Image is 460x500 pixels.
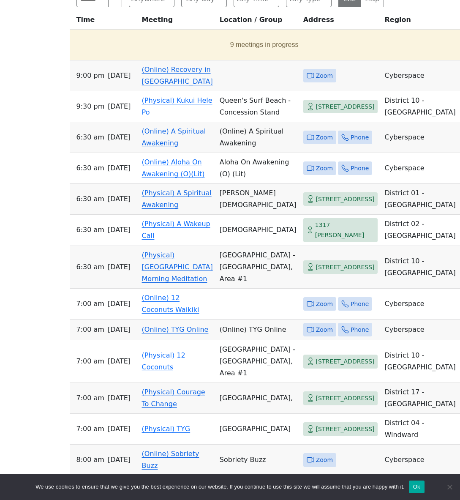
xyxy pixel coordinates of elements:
[35,483,404,491] span: We use cookies to ensure that we give you the best experience on our website. If you continue to ...
[142,158,205,178] a: (Online) Aloha On Awakening (O)(Lit)
[76,423,104,435] span: 7:00 AM
[216,414,300,445] td: [GEOGRAPHIC_DATA]
[216,340,300,383] td: [GEOGRAPHIC_DATA] - [GEOGRAPHIC_DATA], Area #1
[108,423,131,435] span: [DATE]
[142,66,213,85] a: (Online) Recovery in [GEOGRAPHIC_DATA]
[216,215,300,246] td: [DEMOGRAPHIC_DATA]
[316,393,375,404] span: [STREET_ADDRESS]
[142,294,199,314] a: (Online) 12 Coconuts Waikiki
[316,132,333,143] span: Zoom
[216,184,300,215] td: [PERSON_NAME][DEMOGRAPHIC_DATA]
[216,445,300,475] td: Sobriety Buzz
[108,355,131,367] span: [DATE]
[316,325,333,335] span: Zoom
[76,324,104,336] span: 7:00 AM
[76,224,104,236] span: 6:30 AM
[108,162,131,174] span: [DATE]
[300,14,381,30] th: Address
[142,351,185,371] a: (Physical) 12 Coconuts
[142,325,209,333] a: (Online) TYG Online
[216,153,300,184] td: Aloha On Awakening (O) (Lit)
[351,325,369,335] span: Phone
[142,425,191,433] a: (Physical) TYG
[142,450,199,470] a: (Online) Sobriety Buzz
[76,454,104,466] span: 8:00 AM
[76,392,104,404] span: 7:00 AM
[108,298,131,310] span: [DATE]
[315,220,375,240] span: 1317 [PERSON_NAME]
[76,101,105,112] span: 9:30 PM
[409,481,425,493] button: Ok
[108,70,131,82] span: [DATE]
[216,91,300,122] td: Queen's Surf Beach - Concession Stand
[108,101,131,112] span: [DATE]
[108,324,131,336] span: [DATE]
[142,96,212,116] a: (Physical) Kukui Hele Po
[76,162,104,174] span: 6:30 AM
[316,356,375,367] span: [STREET_ADDRESS]
[316,194,375,205] span: [STREET_ADDRESS]
[316,163,333,174] span: Zoom
[316,455,333,465] span: Zoom
[316,262,375,273] span: [STREET_ADDRESS]
[316,101,375,112] span: [STREET_ADDRESS]
[108,224,131,236] span: [DATE]
[142,251,213,283] a: (Physical) [GEOGRAPHIC_DATA] Morning Meditation
[70,14,139,30] th: Time
[108,261,131,273] span: [DATE]
[76,355,104,367] span: 7:00 AM
[76,193,104,205] span: 6:30 AM
[142,220,210,240] a: (Physical) A Wakeup Call
[142,189,212,209] a: (Physical) A Spiritual Awakening
[139,14,216,30] th: Meeting
[216,383,300,414] td: [GEOGRAPHIC_DATA],
[445,483,454,491] span: No
[76,70,105,82] span: 9:00 PM
[316,71,333,81] span: Zoom
[76,298,104,310] span: 7:00 AM
[216,14,300,30] th: Location / Group
[76,261,104,273] span: 6:30 AM
[216,122,300,153] td: (Online) A Spiritual Awakening
[351,299,369,309] span: Phone
[216,320,300,341] td: (Online) TYG Online
[108,131,131,143] span: [DATE]
[108,392,131,404] span: [DATE]
[351,163,369,174] span: Phone
[73,33,456,57] button: 9 meetings in progress
[108,193,131,205] span: [DATE]
[316,424,375,434] span: [STREET_ADDRESS]
[142,127,206,147] a: (Online) A Spiritual Awakening
[108,454,131,466] span: [DATE]
[142,388,205,408] a: (Physical) Courage To Change
[351,132,369,143] span: Phone
[216,246,300,289] td: [GEOGRAPHIC_DATA] - [GEOGRAPHIC_DATA], Area #1
[76,131,104,143] span: 6:30 AM
[316,299,333,309] span: Zoom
